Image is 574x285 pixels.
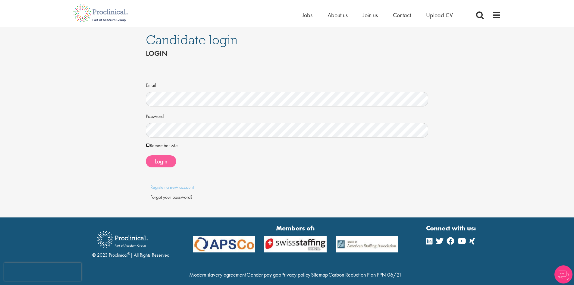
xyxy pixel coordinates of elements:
[311,271,328,278] a: Sitemap
[146,155,176,167] button: Login
[426,11,453,19] a: Upload CV
[328,271,402,278] a: Carbon Reduction Plan PPN 06/21
[554,265,572,283] img: Chatbot
[92,227,152,252] img: Proclinical Recruitment
[281,271,310,278] a: Privacy policy
[363,11,378,19] a: Join us
[246,271,281,278] a: Gender pay gap
[150,194,424,201] div: Forgot your password?
[146,143,150,147] input: Remember Me
[146,32,238,48] span: Candidate login
[155,157,167,165] span: Login
[146,80,156,89] label: Email
[331,236,403,253] img: APSCo
[92,226,169,259] div: © 2023 Proclinical | All Rights Reserved
[189,271,246,278] a: Modern slavery agreement
[146,142,178,149] label: Remember Me
[193,223,398,233] strong: Members of:
[328,11,348,19] a: About us
[146,49,428,57] h2: Login
[4,263,81,281] iframe: reCAPTCHA
[302,11,312,19] a: Jobs
[127,251,130,256] sup: ®
[189,236,260,253] img: APSCo
[260,236,331,253] img: APSCo
[393,11,411,19] a: Contact
[146,111,164,120] label: Password
[426,223,477,233] strong: Connect with us:
[150,184,194,190] a: Register a new account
